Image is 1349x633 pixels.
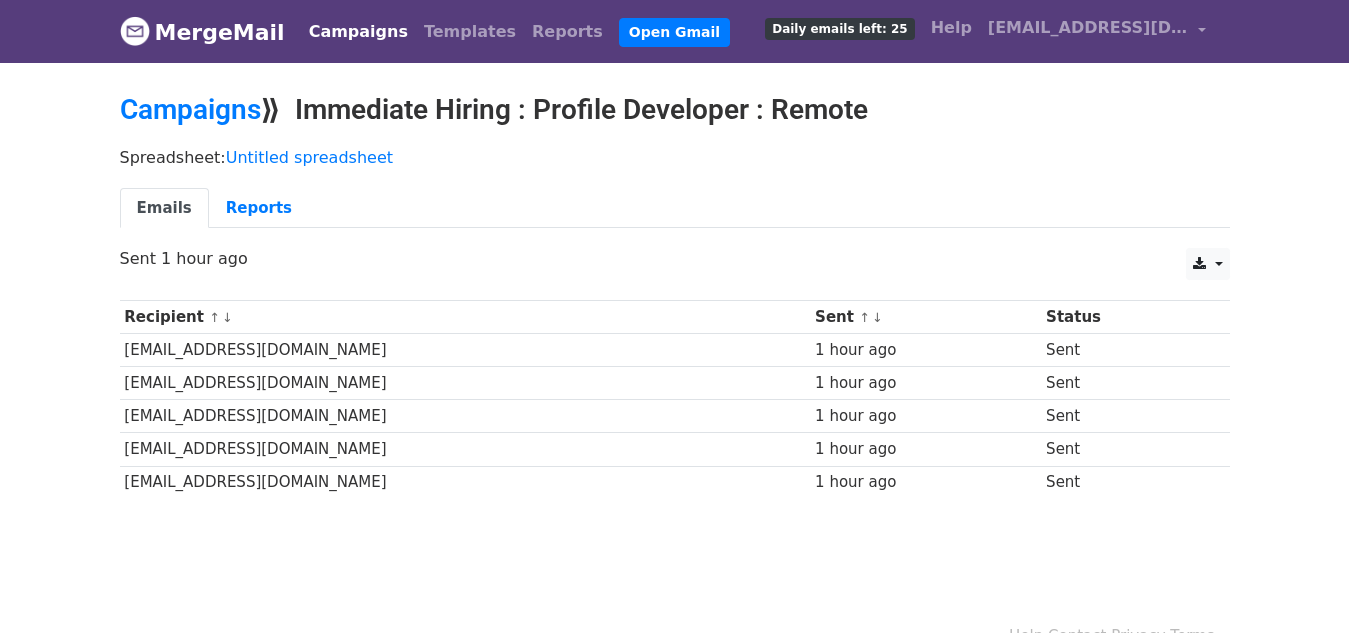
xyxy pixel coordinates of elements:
td: Sent [1041,367,1205,400]
td: [EMAIL_ADDRESS][DOMAIN_NAME] [120,334,811,367]
p: Spreadsheet: [120,147,1230,168]
td: [EMAIL_ADDRESS][DOMAIN_NAME] [120,400,811,433]
img: MergeMail logo [120,16,150,46]
a: Campaigns [301,12,416,52]
a: Reports [524,12,611,52]
th: Sent [810,301,1041,334]
td: [EMAIL_ADDRESS][DOMAIN_NAME] [120,466,811,499]
a: [EMAIL_ADDRESS][DOMAIN_NAME] [980,8,1214,55]
td: Sent [1041,466,1205,499]
a: Campaigns [120,93,261,126]
a: Emails [120,188,209,229]
a: Reports [209,188,309,229]
div: 1 hour ago [815,471,1036,494]
td: Sent [1041,334,1205,367]
a: ↑ [209,310,220,325]
span: [EMAIL_ADDRESS][DOMAIN_NAME] [988,16,1188,40]
span: Daily emails left: 25 [765,18,914,40]
a: MergeMail [120,11,285,53]
td: [EMAIL_ADDRESS][DOMAIN_NAME] [120,367,811,400]
h2: ⟫ Immediate Hiring : Profile Developer : Remote [120,93,1230,127]
a: Help [923,8,980,48]
td: Sent [1041,433,1205,466]
td: [EMAIL_ADDRESS][DOMAIN_NAME] [120,433,811,466]
a: Daily emails left: 25 [757,8,922,48]
p: Sent 1 hour ago [120,248,1230,269]
a: ↑ [859,310,870,325]
div: 1 hour ago [815,372,1036,395]
a: Open Gmail [619,18,730,47]
div: 1 hour ago [815,438,1036,461]
a: ↓ [872,310,883,325]
div: 1 hour ago [815,339,1036,362]
a: ↓ [222,310,233,325]
a: Templates [416,12,524,52]
td: Sent [1041,400,1205,433]
a: Untitled spreadsheet [226,148,393,167]
th: Status [1041,301,1205,334]
th: Recipient [120,301,811,334]
div: 1 hour ago [815,405,1036,428]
